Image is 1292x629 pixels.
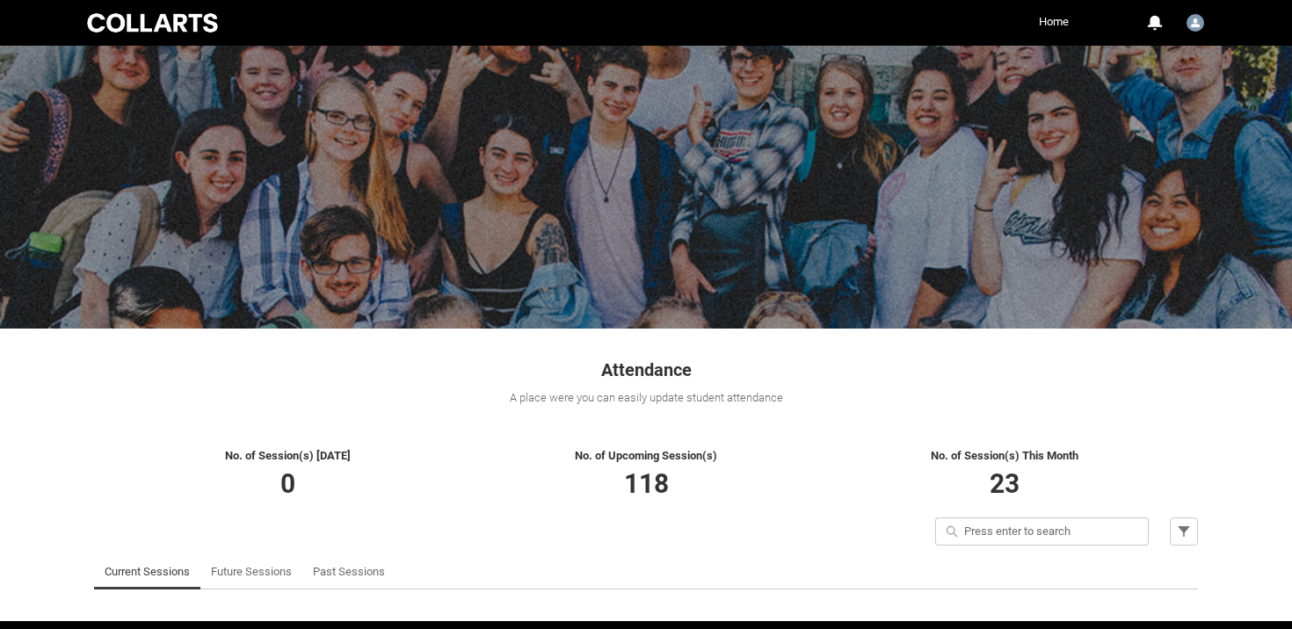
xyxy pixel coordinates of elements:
[931,449,1078,462] span: No. of Session(s) This Month
[200,554,302,589] li: Future Sessions
[575,449,717,462] span: No. of Upcoming Session(s)
[624,468,669,499] span: 118
[601,359,692,380] span: Attendance
[94,389,1198,407] div: A place were you can easily update student attendance
[935,517,1149,546] input: Press enter to search
[1187,14,1204,32] img: Nick.Coghlan
[1170,517,1198,546] button: Filter
[280,468,295,499] span: 0
[1182,7,1209,35] button: User Profile Nick.Coghlan
[302,554,396,589] li: Past Sessions
[313,554,385,589] a: Past Sessions
[94,554,200,589] li: Current Sessions
[105,554,190,589] a: Current Sessions
[211,554,292,589] a: Future Sessions
[1034,9,1073,35] a: Home
[225,449,351,462] span: No. of Session(s) [DATE]
[990,468,1020,499] span: 23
